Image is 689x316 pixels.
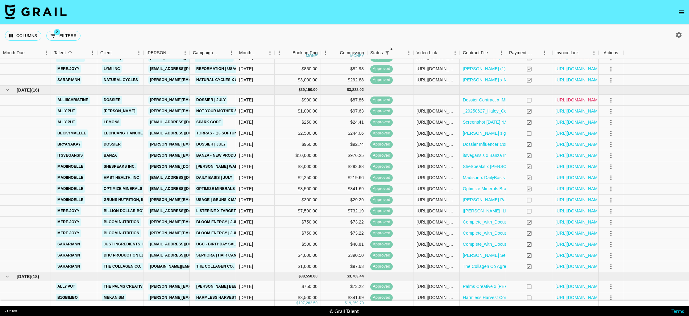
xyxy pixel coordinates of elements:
[606,150,616,161] button: select merge strategy
[112,48,120,57] button: Sort
[148,118,218,126] a: [EMAIL_ADDRESS][DOMAIN_NAME]
[102,218,141,226] a: Bloom Nutrition
[370,47,383,59] div: Status
[488,48,496,57] button: Sort
[463,163,563,170] a: SheSpeaks x [PERSON_NAME] Agreement (1).pdf
[239,163,253,170] div: Jul '25
[417,141,456,147] div: https://www.youtube.com/watch?v=9IkOz1p6fC8&t=3s
[284,48,293,57] button: Sort
[275,139,321,150] div: $950.00
[148,76,281,84] a: [PERSON_NAME][EMAIL_ADDRESS][PERSON_NAME][DOMAIN_NAME]
[606,293,616,303] button: select merge strategy
[321,48,330,57] button: Menu
[148,196,281,204] a: [PERSON_NAME][EMAIL_ADDRESS][PERSON_NAME][DOMAIN_NAME]
[370,153,393,158] span: approved
[370,97,393,103] span: approved
[239,252,253,258] div: Jul '25
[56,163,85,170] a: madiinoelle
[56,107,77,115] a: ally.put
[509,47,533,59] div: Payment Sent
[227,48,236,57] button: Menu
[417,130,456,136] div: https://www.youtube.com/watch?v=yJUu-U3w0dw
[148,207,218,215] a: [EMAIL_ADDRESS][DOMAIN_NAME]
[239,197,253,203] div: Jul '25
[3,86,12,94] button: hide children
[404,48,413,57] button: Menu
[195,252,250,259] a: Sephora | Hair Campaign
[606,162,616,172] button: select merge strategy
[56,283,77,290] a: ally.put
[275,183,321,195] div: $3,500.00
[321,217,367,228] div: $73.22
[56,240,81,248] a: sarariann
[148,263,248,270] a: [DOMAIN_NAME][EMAIL_ADDRESS][DOMAIN_NAME]
[275,150,321,161] div: $10,000.00
[497,48,506,57] button: Menu
[321,139,367,150] div: $92.74
[195,229,242,237] a: Bloom Energy | June
[239,152,253,158] div: Jul '25
[417,174,456,181] div: https://www.instagram.com/reel/DL5X4xoJ0jL/
[56,294,79,302] a: b1gbimbo
[321,250,367,261] div: $390.50
[555,241,602,247] a: [URL][DOMAIN_NAME]
[148,185,218,193] a: [EMAIL_ADDRESS][DOMAIN_NAME]
[56,252,81,259] a: sarariann
[102,163,137,170] a: SheSpeaks Inc.
[555,66,602,72] a: [URL][DOMAIN_NAME]
[606,64,616,74] button: select merge strategy
[463,283,623,289] a: Palms Creative x [PERSON_NAME] x [PERSON_NAME] Jerky Agreement (1).pdf
[370,264,393,269] span: approved
[147,47,172,59] div: [PERSON_NAME]
[193,47,218,59] div: Campaign (Type)
[306,54,320,58] div: money
[604,47,618,59] div: Actions
[102,185,144,193] a: Optimize Minerals
[148,283,249,290] a: [PERSON_NAME][EMAIL_ADDRESS][DOMAIN_NAME]
[370,108,393,114] span: approved
[370,230,393,236] span: approved
[370,164,393,170] span: approved
[463,294,545,301] a: Harmless Harvest Contract _ 2025 (1).pdf
[102,294,126,302] a: Mekanism
[463,230,573,236] a: Complete_with_Docusign_Meredith_Good_x_Bloom.pdf
[195,218,241,226] a: Bloom Energy | July
[195,240,240,248] a: UGC - Birthday Sale
[236,47,275,59] div: Month Due
[555,197,602,203] a: [URL][DOMAIN_NAME]
[671,308,684,314] a: Terms
[239,97,253,103] div: Jul '25
[606,95,616,105] button: select merge strategy
[275,64,321,75] div: $850.00
[102,229,141,237] a: Bloom Nutrition
[463,197,571,203] a: [PERSON_NAME] Paid Agreement Addendum (1).docx
[675,6,688,18] button: open drawer
[417,152,456,158] div: https://www.instagram.com/p/DMxvuFGo7DN/
[275,172,321,183] div: $2,250.00
[3,272,12,281] button: hide children
[555,163,602,170] a: [URL][DOMAIN_NAME]
[370,208,393,214] span: approved
[46,31,81,41] button: Show filters
[195,118,223,126] a: Spark Code
[56,263,81,270] a: sarariann
[540,48,549,57] button: Menu
[275,250,321,261] div: $4,000.00
[56,207,81,215] a: mere.joyy
[555,219,602,225] a: [URL][DOMAIN_NAME]
[463,77,550,83] a: [PERSON_NAME] x Natural Cycles FEA.pdf
[239,47,257,59] div: Month Due
[370,119,393,125] span: approved
[56,218,81,226] a: mere.joyy
[25,48,33,57] button: Sort
[606,250,616,261] button: select merge strategy
[31,87,39,93] span: ( 16 )
[321,261,367,272] div: $97.63
[265,48,275,57] button: Menu
[195,185,250,193] a: Optimize Minerals | June
[195,174,234,182] a: Daily Basis | July
[370,197,393,203] span: approved
[417,163,456,170] div: https://www.tiktok.com/@madiinoelle/video/7527383845944053023
[606,184,616,194] button: select merge strategy
[579,48,587,57] button: Sort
